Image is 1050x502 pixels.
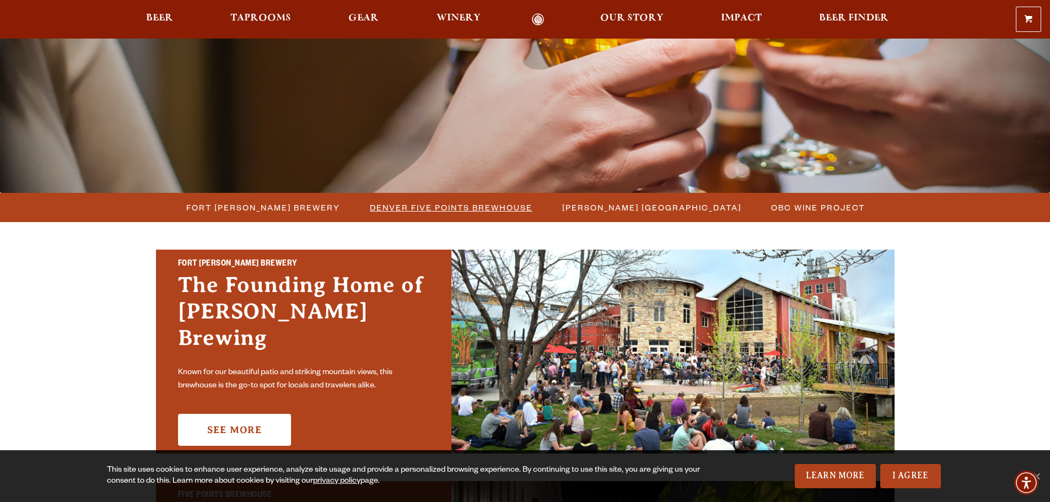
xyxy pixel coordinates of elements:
[341,13,386,26] a: Gear
[230,14,291,23] span: Taprooms
[562,199,741,215] span: [PERSON_NAME] [GEOGRAPHIC_DATA]
[348,14,379,23] span: Gear
[146,14,173,23] span: Beer
[429,13,488,26] a: Winery
[771,199,865,215] span: OBC Wine Project
[180,199,346,215] a: Fort [PERSON_NAME] Brewery
[107,465,704,487] div: This site uses cookies to enhance user experience, analyze site usage and provide a personalized ...
[178,366,429,393] p: Known for our beautiful patio and striking mountain views, this brewhouse is the go-to spot for l...
[437,14,481,23] span: Winery
[518,13,559,26] a: Odell Home
[186,199,340,215] span: Fort [PERSON_NAME] Brewery
[714,13,769,26] a: Impact
[593,13,671,26] a: Our Story
[370,199,532,215] span: Denver Five Points Brewhouse
[764,199,870,215] a: OBC Wine Project
[451,250,895,454] img: Fort Collins Brewery & Taproom'
[363,199,538,215] a: Denver Five Points Brewhouse
[795,464,876,488] a: Learn More
[178,414,291,446] a: See More
[139,13,180,26] a: Beer
[313,477,360,486] a: privacy policy
[1014,471,1038,495] div: Accessibility Menu
[721,14,762,23] span: Impact
[223,13,298,26] a: Taprooms
[178,257,429,272] h2: Fort [PERSON_NAME] Brewery
[600,14,664,23] span: Our Story
[880,464,941,488] a: I Agree
[178,272,429,362] h3: The Founding Home of [PERSON_NAME] Brewing
[556,199,747,215] a: [PERSON_NAME] [GEOGRAPHIC_DATA]
[812,13,896,26] a: Beer Finder
[819,14,889,23] span: Beer Finder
